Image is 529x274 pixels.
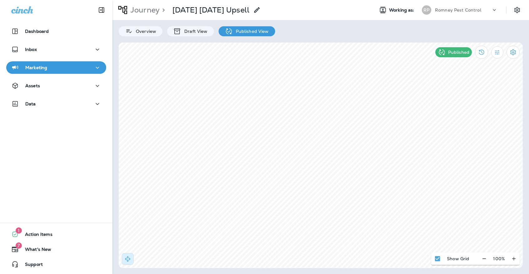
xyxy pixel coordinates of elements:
button: Collapse Sidebar [93,4,110,16]
p: Dashboard [25,29,49,34]
p: Journey [128,5,160,15]
button: Marketing [6,61,106,74]
p: Published [448,50,469,55]
span: 1 [16,227,22,234]
span: Action Items [19,232,52,239]
span: 7 [16,242,22,249]
p: Data [25,101,36,106]
p: Assets [25,83,40,88]
button: Settings [512,4,523,16]
button: 1Action Items [6,228,106,241]
p: Show Grid [447,256,469,261]
button: Filter Statistics [491,46,503,58]
div: RP [422,5,431,15]
p: 100 % [493,256,505,261]
p: Published View [233,29,269,34]
p: Marketing [25,65,47,70]
p: [DATE] [DATE] Upsell [172,5,250,15]
p: Overview [133,29,156,34]
p: > [160,5,165,15]
button: View Changelog [475,46,488,59]
button: 7What's New [6,243,106,256]
div: Sept '25 Labor Day Upsell [172,5,250,15]
p: Romney Pest Control [435,8,481,13]
p: Draft View [181,29,207,34]
button: Inbox [6,43,106,56]
p: Inbox [25,47,37,52]
span: Working as: [389,8,416,13]
button: Data [6,98,106,110]
button: Settings [507,46,520,59]
button: Support [6,258,106,271]
span: Support [19,262,43,269]
button: Dashboard [6,25,106,38]
button: Assets [6,79,106,92]
span: What's New [19,247,51,254]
